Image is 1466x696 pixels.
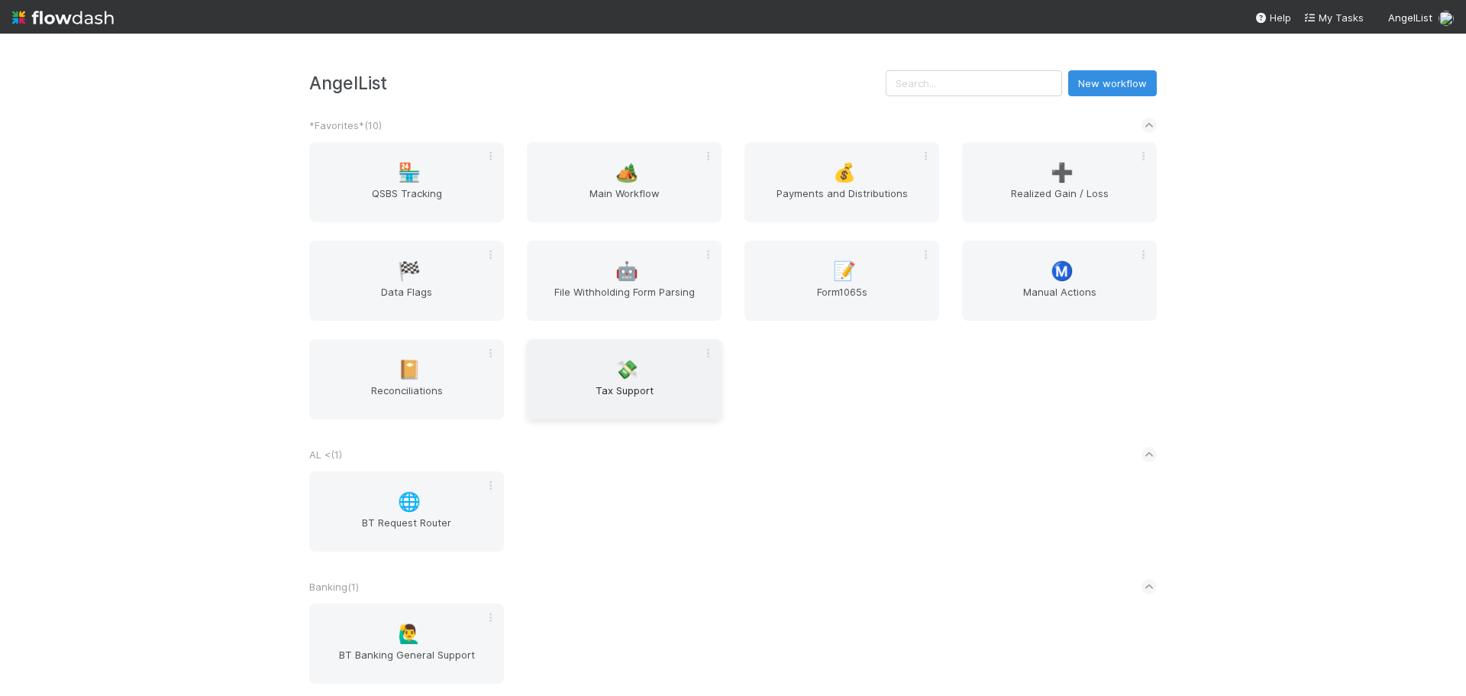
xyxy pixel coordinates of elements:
span: BT Request Router [315,515,498,545]
span: Tax Support [533,383,715,413]
h3: AngelList [309,73,886,93]
a: 🏕️Main Workflow [527,142,722,222]
span: 🙋‍♂️ [398,624,421,644]
a: 🤖File Withholding Form Parsing [527,241,722,321]
a: 💸Tax Support [527,339,722,419]
span: Reconciliations [315,383,498,413]
span: Form1065s [751,284,933,315]
span: My Tasks [1303,11,1364,24]
span: 🏪 [398,163,421,183]
a: 🏁Data Flags [309,241,504,321]
span: QSBS Tracking [315,186,498,216]
span: AngelList [1388,11,1432,24]
div: Help [1254,10,1291,25]
a: ➕Realized Gain / Loss [962,142,1157,222]
span: AL < ( 1 ) [309,448,342,461]
a: 📔Reconciliations [309,339,504,419]
span: Payments and Distributions [751,186,933,216]
span: Data Flags [315,284,498,315]
a: 💰Payments and Distributions [744,142,939,222]
span: 🏕️ [615,163,638,183]
a: 📝Form1065s [744,241,939,321]
a: 🙋‍♂️BT Banking General Support [309,604,504,684]
img: avatar_cfa6ccaa-c7d9-46b3-b608-2ec56ecf97ad.png [1439,11,1454,26]
span: 🏁 [398,261,421,281]
span: Ⓜ️ [1051,261,1074,281]
span: Realized Gain / Loss [968,186,1151,216]
span: 🌐 [398,492,421,512]
span: BT Banking General Support [315,647,498,678]
a: My Tasks [1303,10,1364,25]
a: Ⓜ️Manual Actions [962,241,1157,321]
span: 🤖 [615,261,638,281]
span: 💸 [615,360,638,380]
span: *Favorites* ( 10 ) [309,119,382,131]
span: Manual Actions [968,284,1151,315]
button: New workflow [1068,70,1157,96]
span: 📝 [833,261,856,281]
span: ➕ [1051,163,1074,183]
span: File Withholding Form Parsing [533,284,715,315]
a: 🌐BT Request Router [309,471,504,552]
span: 📔 [398,360,421,380]
span: Banking ( 1 ) [309,581,359,593]
a: 🏪QSBS Tracking [309,142,504,222]
span: 💰 [833,163,856,183]
input: Search... [886,70,1062,96]
img: logo-inverted-e16ddd16eac7371096b0.svg [12,5,114,31]
span: Main Workflow [533,186,715,216]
